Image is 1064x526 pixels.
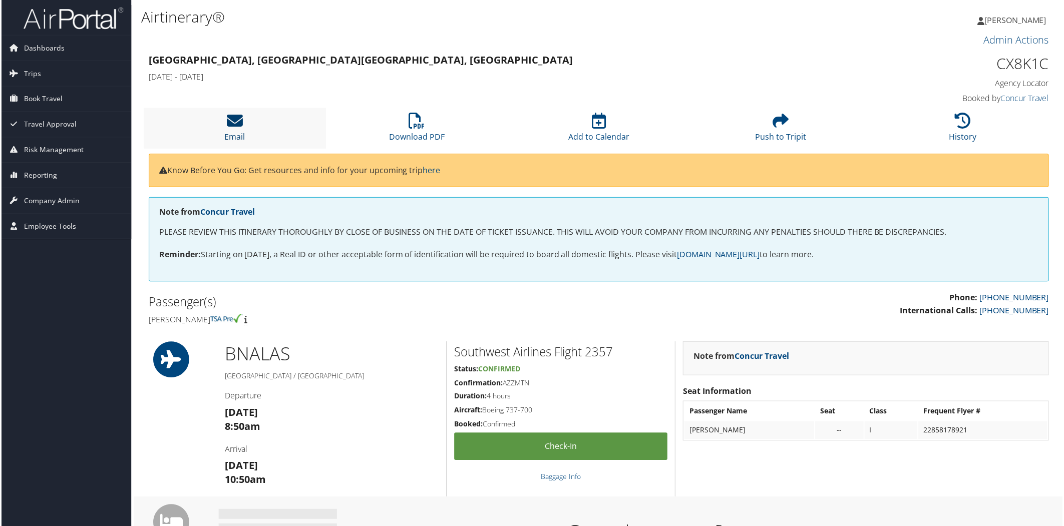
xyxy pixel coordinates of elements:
[756,119,807,143] a: Push to Tripit
[158,249,1040,262] p: Starting on [DATE], a Real ID or other acceptable form of identification will be required to boar...
[224,391,439,402] h4: Departure
[158,226,1040,239] p: PLEASE REVIEW THIS ITINERARY THOROUGHLY BY CLOSE OF BUSINESS ON THE DATE OF TICKET ISSUANCE. THIS...
[694,351,790,362] strong: Note from
[1002,93,1050,104] a: Concur Travel
[478,365,520,374] span: Confirmed
[866,422,919,440] td: I
[454,365,478,374] strong: Status:
[158,207,254,218] strong: Note from
[23,189,78,214] span: Company Admin
[389,119,444,143] a: Download PDF
[224,460,257,473] strong: [DATE]
[148,53,573,67] strong: [GEOGRAPHIC_DATA], [GEOGRAPHIC_DATA] [GEOGRAPHIC_DATA], [GEOGRAPHIC_DATA]
[454,406,668,416] h5: Boeing 737-700
[454,406,482,416] strong: Aircraft:
[209,315,242,324] img: tsa-precheck.png
[920,422,1049,440] td: 22858178921
[901,306,979,317] strong: International Calls:
[981,293,1050,304] a: [PHONE_NUMBER]
[23,163,56,188] span: Reporting
[224,445,439,456] h4: Arrival
[454,392,487,402] strong: Duration:
[158,250,200,261] strong: Reminder:
[454,392,668,402] h5: 4 hours
[23,87,61,112] span: Book Travel
[454,420,483,430] strong: Booked:
[23,61,40,86] span: Trips
[568,119,629,143] a: Add to Calendar
[986,15,1048,26] span: [PERSON_NAME]
[23,112,75,137] span: Travel Approval
[836,93,1050,104] h4: Booked by
[454,344,668,361] h2: Southwest Airlines Flight 2357
[224,474,265,487] strong: 10:50am
[22,7,122,30] img: airportal-logo.png
[685,403,815,421] th: Passenger Name
[423,165,440,176] a: here
[951,293,979,304] strong: Phone:
[224,372,439,382] h5: [GEOGRAPHIC_DATA] / [GEOGRAPHIC_DATA]
[920,403,1049,421] th: Frequent Flyer #
[836,78,1050,89] h4: Agency Locator
[140,7,752,28] h1: Airtinerary®
[816,403,864,421] th: Seat
[454,420,668,430] h5: Confirmed
[866,403,919,421] th: Class
[148,315,592,326] h4: [PERSON_NAME]
[677,250,761,261] a: [DOMAIN_NAME][URL]
[148,294,592,311] h2: Passenger(s)
[224,407,257,420] strong: [DATE]
[454,434,668,461] a: Check-in
[981,306,1050,317] a: [PHONE_NUMBER]
[454,379,503,388] strong: Confirmation:
[950,119,978,143] a: History
[683,386,752,397] strong: Seat Information
[23,138,83,163] span: Risk Management
[985,33,1050,47] a: Admin Actions
[836,53,1050,74] h1: CX8K1C
[685,422,815,440] td: [PERSON_NAME]
[224,119,244,143] a: Email
[979,5,1058,35] a: [PERSON_NAME]
[23,214,75,239] span: Employee Tools
[454,379,668,389] h5: AZZMTN
[821,427,859,436] div: --
[541,473,581,482] a: Baggage Info
[735,351,790,362] a: Concur Travel
[224,342,439,367] h1: BNA LAS
[199,207,254,218] a: Concur Travel
[23,36,63,61] span: Dashboards
[224,421,260,434] strong: 8:50am
[158,165,1040,178] p: Know Before You Go: Get resources and info for your upcoming trip
[148,71,821,82] h4: [DATE] - [DATE]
